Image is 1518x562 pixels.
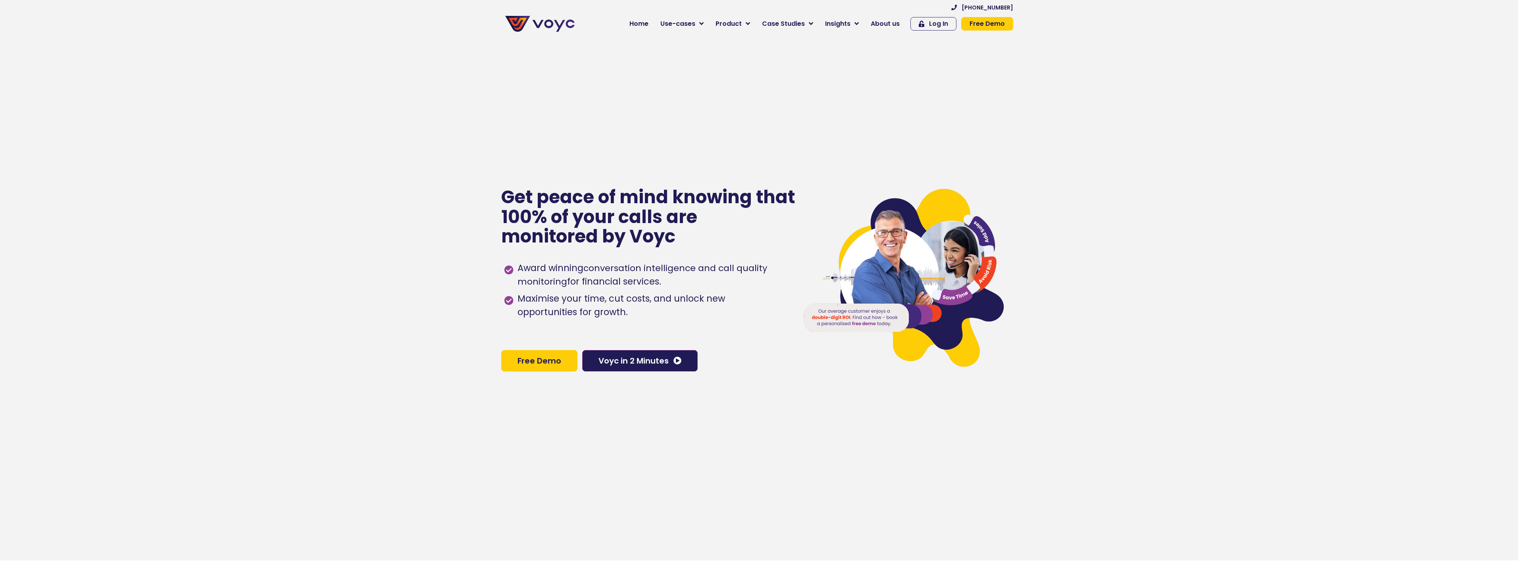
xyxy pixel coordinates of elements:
span: Log In [929,21,948,27]
span: Free Demo [518,357,561,365]
a: Free Demo [501,350,577,371]
span: Award winning for financial services. [516,262,787,289]
span: [PHONE_NUMBER] [962,5,1013,10]
a: Use-cases [654,16,710,32]
a: Product [710,16,756,32]
span: Voyc in 2 Minutes [598,357,669,365]
a: About us [865,16,906,32]
p: Get peace of mind knowing that 100% of your calls are monitored by Voyc [501,187,796,246]
span: Maximise your time, cut costs, and unlock new opportunities for growth. [516,292,787,319]
span: Product [716,19,742,29]
span: About us [871,19,900,29]
a: Log In [910,17,956,31]
a: Free Demo [961,17,1013,31]
span: Case Studies [762,19,805,29]
h1: conversation intelligence and call quality monitoring [518,262,767,288]
span: Insights [825,19,850,29]
span: Free Demo [970,21,1005,27]
span: Home [629,19,648,29]
a: Insights [819,16,865,32]
a: Voyc in 2 Minutes [582,350,698,371]
a: Case Studies [756,16,819,32]
a: [PHONE_NUMBER] [951,5,1013,10]
img: voyc-full-logo [505,16,575,32]
span: Use-cases [660,19,695,29]
a: Home [623,16,654,32]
